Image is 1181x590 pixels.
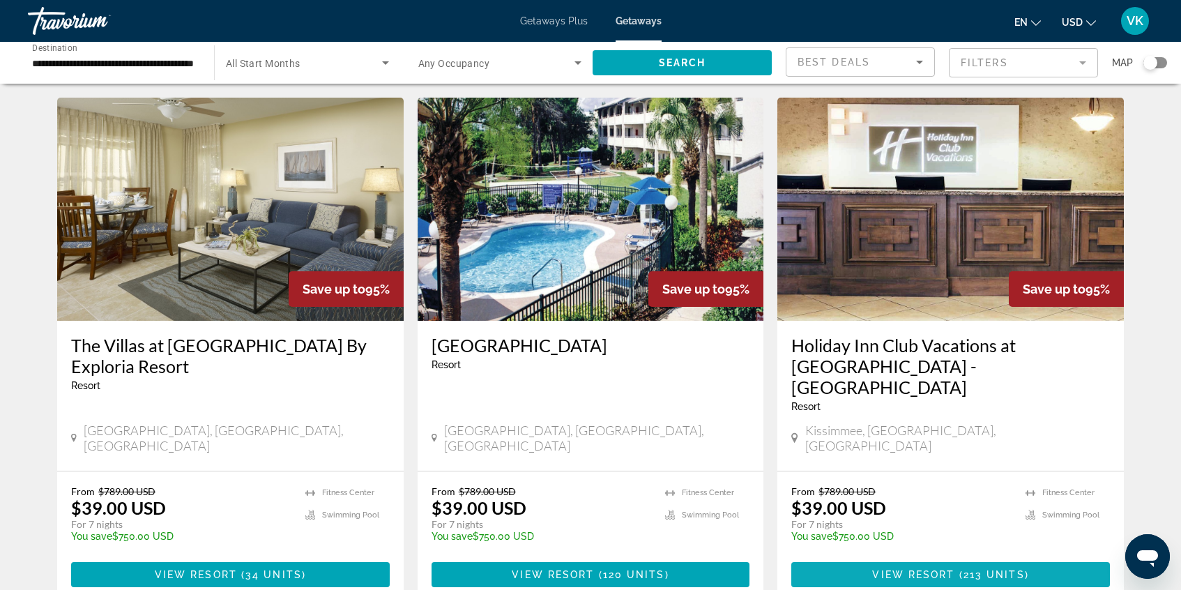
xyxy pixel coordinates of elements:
button: Filter [949,47,1098,78]
span: VK [1127,14,1143,28]
p: $750.00 USD [71,531,291,542]
span: All Start Months [226,58,300,69]
p: For 7 nights [71,518,291,531]
span: USD [1062,17,1083,28]
span: [GEOGRAPHIC_DATA], [GEOGRAPHIC_DATA], [GEOGRAPHIC_DATA] [444,423,750,453]
span: ( ) [237,569,306,580]
span: Save up to [662,282,725,296]
span: $789.00 USD [818,485,876,497]
a: Holiday Inn Club Vacations at [GEOGRAPHIC_DATA] - [GEOGRAPHIC_DATA] [791,335,1110,398]
span: From [791,485,815,497]
button: View Resort(120 units) [432,562,750,587]
span: View Resort [872,569,954,580]
a: Travorium [28,3,167,39]
span: Swimming Pool [682,510,739,520]
div: 95% [1009,271,1124,307]
p: $750.00 USD [432,531,652,542]
span: Resort [71,380,100,391]
span: Fitness Center [322,488,374,497]
img: 5995I01X.jpg [57,98,404,321]
span: From [432,485,455,497]
p: For 7 nights [791,518,1012,531]
img: 0670O01X.jpg [777,98,1124,321]
button: User Menu [1117,6,1153,36]
p: $750.00 USD [791,531,1012,542]
button: Change currency [1062,12,1096,32]
button: View Resort(213 units) [791,562,1110,587]
a: The Villas at [GEOGRAPHIC_DATA] By Exploria Resort [71,335,390,377]
span: Swimming Pool [322,510,379,520]
p: $39.00 USD [791,497,886,518]
button: Change language [1014,12,1041,32]
span: You save [432,531,473,542]
span: View Resort [512,569,594,580]
iframe: Button to launch messaging window [1125,534,1170,579]
p: For 7 nights [432,518,652,531]
span: Save up to [1023,282,1085,296]
span: You save [71,531,112,542]
div: 95% [289,271,404,307]
span: [GEOGRAPHIC_DATA], [GEOGRAPHIC_DATA], [GEOGRAPHIC_DATA] [84,423,390,453]
span: Search [659,57,706,68]
span: Swimming Pool [1042,510,1099,520]
span: Any Occupancy [418,58,490,69]
span: Destination [32,43,77,52]
span: 213 units [963,569,1025,580]
span: Resort [432,359,461,370]
span: ( ) [594,569,669,580]
a: Getaways [616,15,662,27]
span: Save up to [303,282,365,296]
a: [GEOGRAPHIC_DATA] [432,335,750,356]
button: View Resort(34 units) [71,562,390,587]
span: en [1014,17,1028,28]
p: $39.00 USD [71,497,166,518]
span: From [71,485,95,497]
p: $39.00 USD [432,497,526,518]
span: $789.00 USD [459,485,516,497]
span: View Resort [155,569,237,580]
span: Fitness Center [682,488,734,497]
span: Resort [791,401,821,412]
mat-select: Sort by [798,54,923,70]
div: 95% [648,271,763,307]
span: $789.00 USD [98,485,155,497]
img: 4206O01X.jpg [418,98,764,321]
span: Kissimmee, [GEOGRAPHIC_DATA], [GEOGRAPHIC_DATA] [805,423,1110,453]
button: Search [593,50,772,75]
span: Fitness Center [1042,488,1095,497]
span: You save [791,531,832,542]
span: Best Deals [798,56,870,68]
span: 120 units [603,569,665,580]
span: ( ) [955,569,1029,580]
span: 34 units [245,569,302,580]
a: Getaways Plus [520,15,588,27]
span: Map [1112,53,1133,73]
